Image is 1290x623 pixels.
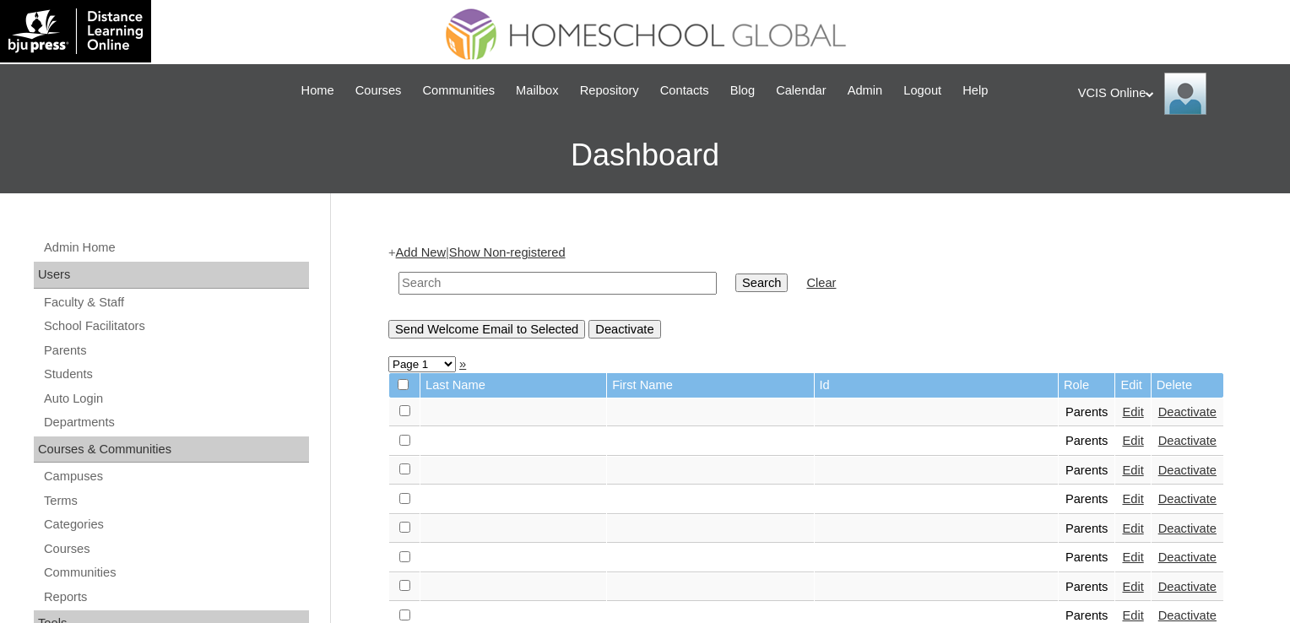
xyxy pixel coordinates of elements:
[1122,405,1143,419] a: Edit
[572,81,648,100] a: Repository
[1158,405,1217,419] a: Deactivate
[903,81,941,100] span: Logout
[449,246,566,259] a: Show Non-registered
[1122,522,1143,535] a: Edit
[42,340,309,361] a: Parents
[1059,373,1115,398] td: Role
[42,412,309,433] a: Departments
[42,514,309,535] a: Categories
[839,81,892,100] a: Admin
[895,81,950,100] a: Logout
[422,81,495,100] span: Communities
[34,262,309,289] div: Users
[1122,609,1143,622] a: Edit
[848,81,883,100] span: Admin
[398,272,717,295] input: Search
[8,117,1282,193] h3: Dashboard
[301,81,334,100] span: Home
[1158,550,1217,564] a: Deactivate
[660,81,709,100] span: Contacts
[1158,434,1217,447] a: Deactivate
[420,373,606,398] td: Last Name
[42,292,309,313] a: Faculty & Staff
[396,246,446,259] a: Add New
[607,373,813,398] td: First Name
[588,320,660,339] input: Deactivate
[1158,522,1217,535] a: Deactivate
[459,357,466,371] a: »
[507,81,567,100] a: Mailbox
[815,373,1058,398] td: Id
[516,81,559,100] span: Mailbox
[1158,609,1217,622] a: Deactivate
[722,81,763,100] a: Blog
[1164,73,1206,115] img: VCIS Online Admin
[42,562,309,583] a: Communities
[1059,515,1115,544] td: Parents
[293,81,343,100] a: Home
[1122,463,1143,477] a: Edit
[347,81,410,100] a: Courses
[1158,463,1217,477] a: Deactivate
[1059,544,1115,572] td: Parents
[954,81,996,100] a: Help
[42,539,309,560] a: Courses
[414,81,503,100] a: Communities
[1122,492,1143,506] a: Edit
[730,81,755,100] span: Blog
[8,8,143,54] img: logo-white.png
[1059,457,1115,485] td: Parents
[1059,485,1115,514] td: Parents
[1115,373,1150,398] td: Edit
[776,81,826,100] span: Calendar
[42,364,309,385] a: Students
[42,237,309,258] a: Admin Home
[42,388,309,409] a: Auto Login
[42,490,309,512] a: Terms
[806,276,836,290] a: Clear
[580,81,639,100] span: Repository
[1122,550,1143,564] a: Edit
[1059,427,1115,456] td: Parents
[1158,580,1217,593] a: Deactivate
[1152,373,1223,398] td: Delete
[1158,492,1217,506] a: Deactivate
[42,316,309,337] a: School Facilitators
[388,244,1224,338] div: + |
[388,320,585,339] input: Send Welcome Email to Selected
[355,81,402,100] span: Courses
[962,81,988,100] span: Help
[1122,434,1143,447] a: Edit
[1059,573,1115,602] td: Parents
[767,81,834,100] a: Calendar
[34,436,309,463] div: Courses & Communities
[42,466,309,487] a: Campuses
[1059,398,1115,427] td: Parents
[652,81,718,100] a: Contacts
[42,587,309,608] a: Reports
[1122,580,1143,593] a: Edit
[735,274,788,292] input: Search
[1078,73,1273,115] div: VCIS Online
